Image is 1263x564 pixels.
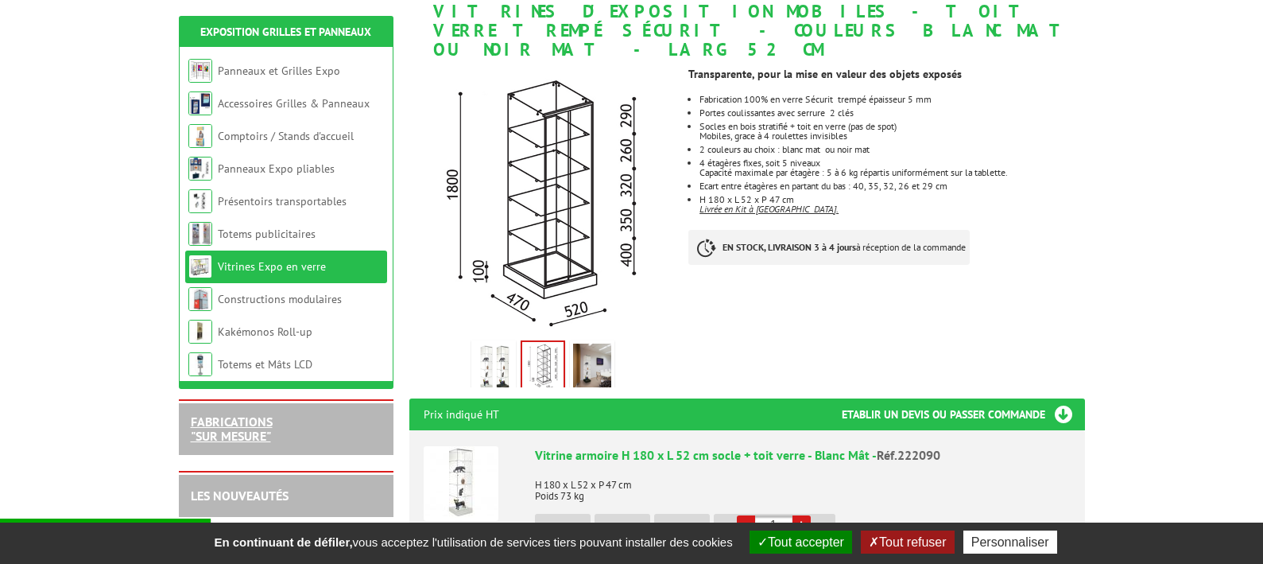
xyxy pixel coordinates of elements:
[535,446,1071,465] div: Vitrine armoire H 180 x L 52 cm socle + toit verre - Blanc Mât -
[218,325,312,339] a: Kakémonos Roll-up
[699,95,1084,104] p: Fabrication 100% en verre Sécurit trempé épaisseur 5 mm
[699,158,1084,168] p: 4 étagères fixes, soit 5 niveaux
[688,69,1084,79] p: Transparente, pour la mise en valeur des objets exposés
[409,68,677,336] img: 222090_222091_croquis_vitrine_verre.jpg
[191,488,289,504] a: LES NOUVEAUTÉS
[723,241,856,253] strong: EN STOCK, LIVRAISON 3 à 4 jours
[218,129,354,143] a: Comptoirs / Stands d'accueil
[214,535,352,549] strong: En continuant de défiler,
[188,124,212,148] img: Comptoirs / Stands d'accueil
[188,59,212,83] img: Panneaux et Grilles Expo
[188,255,212,278] img: Vitrines Expo en verre
[188,91,212,115] img: Accessoires Grilles & Panneaux
[188,189,212,213] img: Présentoirs transportables
[522,342,564,391] img: 222090_222091_croquis_vitrine_verre.jpg
[218,194,347,208] a: Présentoirs transportables
[877,447,940,463] span: Réf.222090
[218,357,312,371] a: Totems et Mâts LCD
[842,399,1085,430] h3: Etablir un devis ou passer commande
[424,399,499,430] p: Prix indiqué HT
[963,531,1057,554] button: Personnaliser (fenêtre modale)
[424,446,498,521] img: Vitrine armoire H 180 x L 52 cm socle + toit verre - Blanc Mât
[218,161,335,176] a: Panneaux Expo pliables
[699,168,1084,177] p: Capacité maximale par étagère : 5 à 6 kg répartis uniformément sur la tablette.
[792,515,811,534] a: +
[750,531,852,554] button: Tout accepter
[699,195,1084,204] p: H 180 x L 52 x P 47 cm
[206,535,740,549] span: vous acceptez l'utilisation de services tiers pouvant installer des cookies
[699,145,1084,154] p: 2 couleurs au choix : blanc mat ou noir mat
[699,131,1084,141] p: Mobiles, grace à 4 roulettes invisibles
[218,292,342,306] a: Constructions modulaires
[737,515,755,534] a: -
[188,222,212,246] img: Totems publicitaires
[200,25,371,39] a: Exposition Grilles et Panneaux
[699,181,1084,191] p: Ecart entre étagères en partant du bas : 40, 35, 32, 26 et 29 cm
[218,259,326,274] a: Vitrines Expo en verre
[861,531,954,554] button: Tout refuser
[475,344,513,393] img: 222090_222091_vitrines_exposition_mobiles_verre_trempe.jpg
[573,344,611,393] img: 222090_222091_vitrines_exposition_mobiles_verre_situation.jpg
[188,352,212,376] img: Totems et Mâts LCD
[688,230,970,265] p: à réception de la commande
[188,287,212,311] img: Constructions modulaires
[699,122,1084,131] p: Socles en bois stratifié + toit en verre (pas de spot)
[191,414,273,444] a: FABRICATIONS"Sur Mesure"
[188,320,212,344] img: Kakémonos Roll-up
[535,469,1071,502] p: H 180 x L 52 x P 47 cm Poids 73 kg
[188,157,212,181] img: Panneaux Expo pliables
[218,96,370,111] a: Accessoires Grilles & Panneaux
[699,203,839,215] em: Livrée en Kit à [GEOGRAPHIC_DATA].
[218,64,340,78] a: Panneaux et Grilles Expo
[218,227,316,241] a: Totems publicitaires
[699,108,1084,118] p: Portes coulissantes avec serrure 2 clés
